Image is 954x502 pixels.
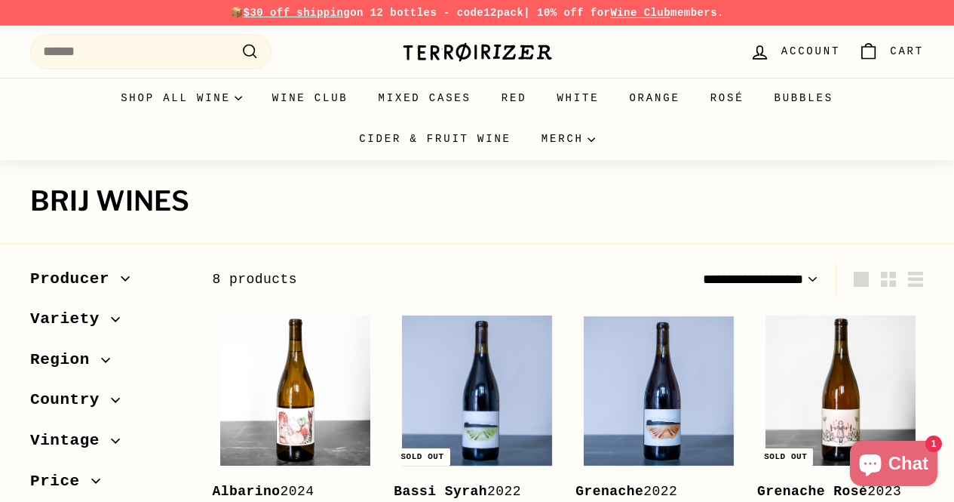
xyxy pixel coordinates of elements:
span: Price [30,469,91,494]
a: Wine Club [257,78,364,119]
summary: Shop all wine [106,78,257,119]
a: Wine Club [610,7,670,19]
a: Account [741,29,849,74]
a: Cart [849,29,933,74]
span: Cart [890,43,924,60]
span: Region [30,347,101,373]
b: Albarino [212,484,280,499]
a: White [541,78,614,119]
button: Region [30,343,188,384]
span: $30 off shipping [244,7,351,19]
inbox-online-store-chat: Shopify online store chat [845,441,942,490]
summary: Merch [526,119,610,159]
div: 8 products [212,269,568,291]
span: Country [30,387,111,413]
span: Vintage [30,428,111,454]
a: Cider & Fruit Wine [344,119,526,159]
b: Bassi Syrah [394,484,487,499]
button: Variety [30,303,188,343]
a: Red [486,78,542,119]
div: Sold out [758,448,813,466]
a: Rosé [695,78,759,119]
button: Producer [30,263,188,303]
a: Orange [614,78,695,119]
p: 📦 on 12 bottles - code | 10% off for members. [30,5,924,21]
a: Bubbles [759,78,848,119]
a: Mixed Cases [364,78,486,119]
strong: 12pack [483,7,523,19]
div: Sold out [394,448,449,466]
span: Account [781,43,840,60]
span: Variety [30,306,111,332]
h1: Brij Wines [30,186,924,217]
button: Vintage [30,424,188,465]
span: Producer [30,266,121,292]
b: Grenache Rosé [757,484,867,499]
button: Country [30,383,188,424]
b: Grenache [575,484,643,499]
